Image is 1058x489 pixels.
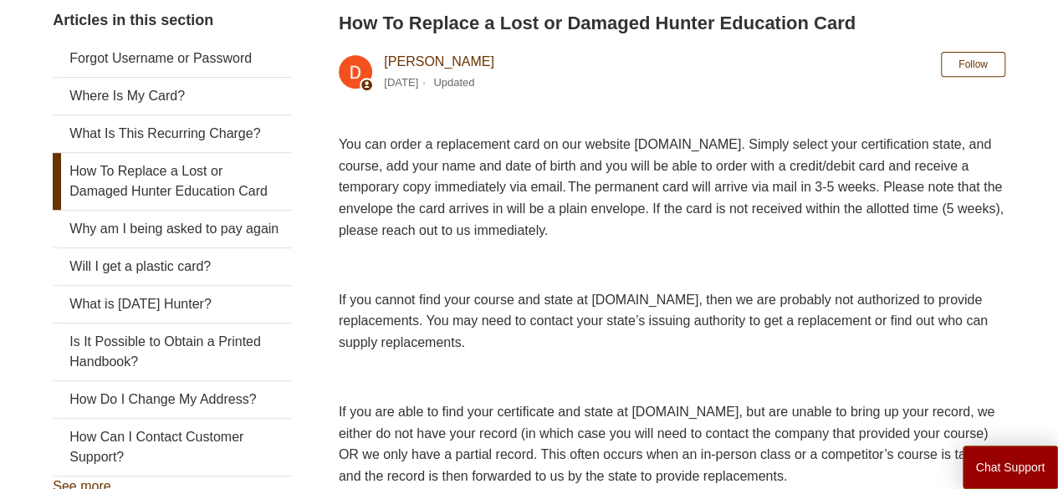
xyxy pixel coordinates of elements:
[53,153,291,210] a: How To Replace a Lost or Damaged Hunter Education Card
[53,419,291,476] a: How Can I Contact Customer Support?
[53,40,291,77] a: Forgot Username or Password
[339,405,994,483] span: If you are able to find your certificate and state at [DOMAIN_NAME], but are unable to bring up y...
[53,78,291,115] a: Where Is My Card?
[339,9,1005,37] h2: How To Replace a Lost or Damaged Hunter Education Card
[433,76,474,89] li: Updated
[53,211,291,247] a: Why am I being asked to pay again
[53,381,291,418] a: How Do I Change My Address?
[384,76,418,89] time: 03/04/2024, 10:49
[339,293,988,349] span: If you cannot find your course and state at [DOMAIN_NAME], then we are probably not authorized to...
[53,323,291,380] a: Is It Possible to Obtain a Printed Handbook?
[941,52,1005,77] button: Follow Article
[53,248,291,285] a: Will I get a plastic card?
[384,54,494,69] a: [PERSON_NAME]
[53,286,291,323] a: What is [DATE] Hunter?
[339,137,1004,237] span: You can order a replacement card on our website [DOMAIN_NAME]. Simply select your certification s...
[53,12,213,28] span: Articles in this section
[53,115,291,152] a: What Is This Recurring Charge?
